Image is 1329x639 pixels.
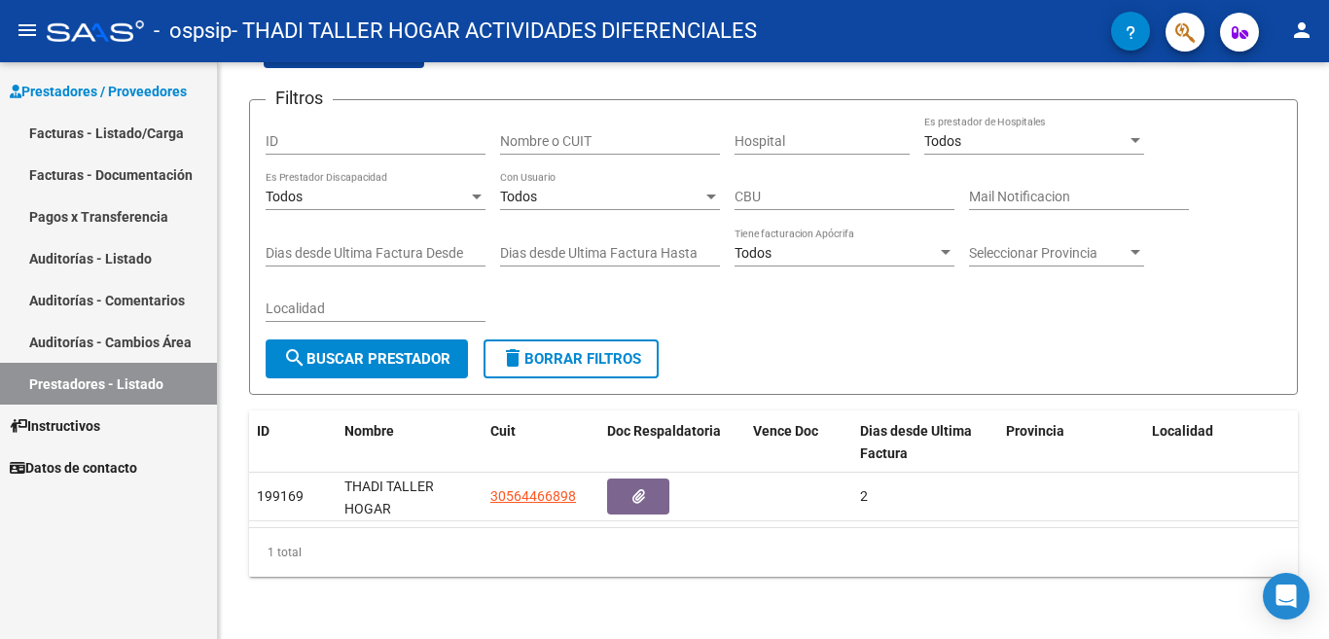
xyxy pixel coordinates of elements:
[283,350,450,368] span: Buscar Prestador
[860,488,868,504] span: 2
[10,81,187,102] span: Prestadores / Proveedores
[490,423,516,439] span: Cuit
[501,350,641,368] span: Borrar Filtros
[10,457,137,479] span: Datos de contacto
[607,423,721,439] span: Doc Respaldatoria
[249,528,1298,577] div: 1 total
[283,346,306,370] mat-icon: search
[249,410,337,475] datatable-header-cell: ID
[998,410,1144,475] datatable-header-cell: Provincia
[16,18,39,42] mat-icon: menu
[852,410,998,475] datatable-header-cell: Dias desde Ultima Factura
[257,488,304,504] span: 199169
[599,410,745,475] datatable-header-cell: Doc Respaldatoria
[1144,410,1290,475] datatable-header-cell: Localidad
[266,189,303,204] span: Todos
[500,189,537,204] span: Todos
[484,339,659,378] button: Borrar Filtros
[1263,573,1310,620] div: Open Intercom Messenger
[154,10,232,53] span: - ospsip
[1290,18,1313,42] mat-icon: person
[969,245,1127,262] span: Seleccionar Provincia
[735,245,772,261] span: Todos
[490,488,576,504] span: 30564466898
[745,410,852,475] datatable-header-cell: Vence Doc
[1152,423,1213,439] span: Localidad
[257,423,269,439] span: ID
[501,346,524,370] mat-icon: delete
[344,476,475,516] div: THADI TALLER HOGAR ACTIVIDADES DIFERENCIALES
[483,410,599,475] datatable-header-cell: Cuit
[266,85,333,112] h3: Filtros
[860,423,972,461] span: Dias desde Ultima Factura
[232,10,757,53] span: - THADI TALLER HOGAR ACTIVIDADES DIFERENCIALES
[344,423,394,439] span: Nombre
[1006,423,1064,439] span: Provincia
[266,339,468,378] button: Buscar Prestador
[924,133,961,149] span: Todos
[10,415,100,437] span: Instructivos
[753,423,818,439] span: Vence Doc
[337,410,483,475] datatable-header-cell: Nombre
